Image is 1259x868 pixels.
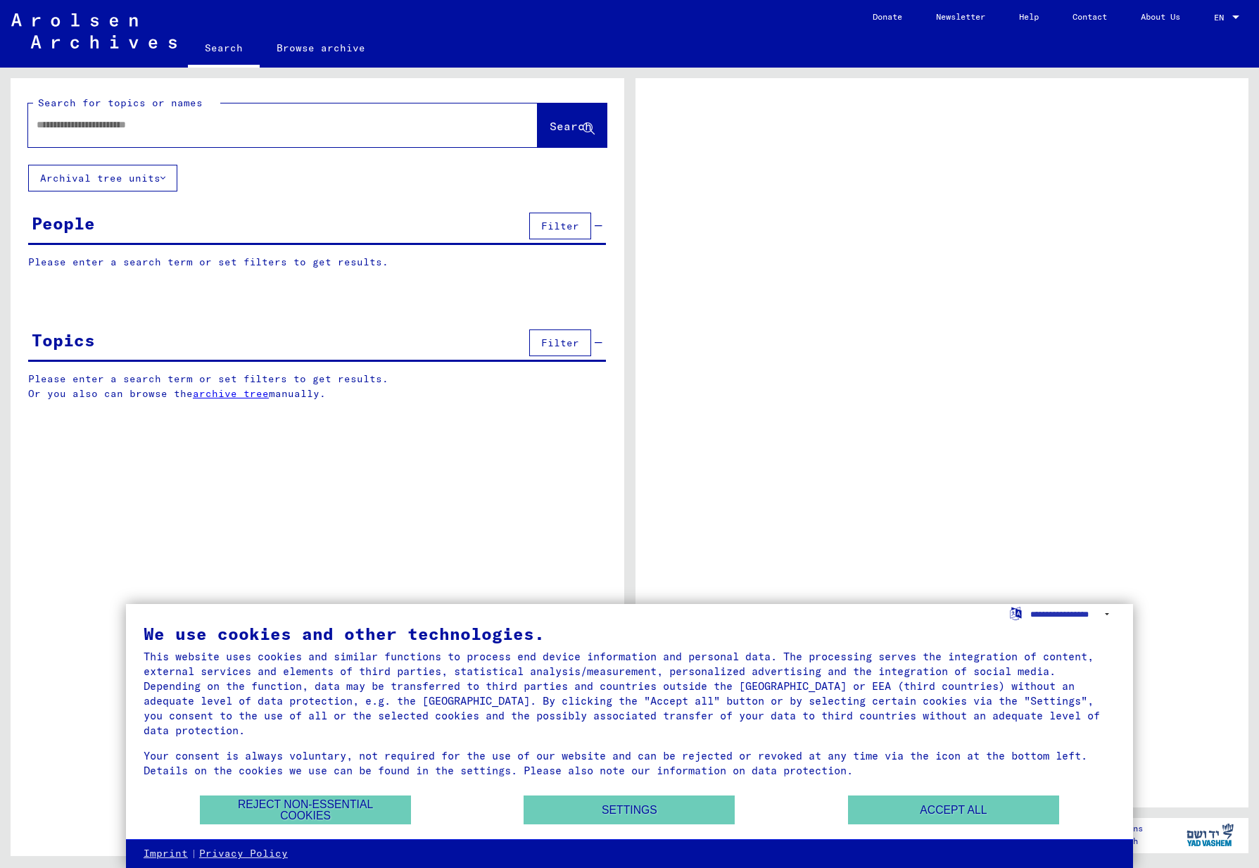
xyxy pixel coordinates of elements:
[28,255,606,270] p: Please enter a search term or set filters to get results.
[1184,817,1236,853] img: yv_logo.png
[550,119,592,133] span: Search
[28,372,607,401] p: Please enter a search term or set filters to get results. Or you also can browse the manually.
[32,210,95,236] div: People
[144,748,1115,778] div: Your consent is always voluntary, not required for the use of our website and can be rejected or ...
[529,213,591,239] button: Filter
[28,165,177,191] button: Archival tree units
[260,31,382,65] a: Browse archive
[32,327,95,353] div: Topics
[541,220,579,232] span: Filter
[199,847,288,861] a: Privacy Policy
[144,625,1115,642] div: We use cookies and other technologies.
[200,795,411,824] button: Reject non-essential cookies
[848,795,1059,824] button: Accept all
[11,13,177,49] img: Arolsen_neg.svg
[38,96,203,109] mat-label: Search for topics or names
[529,329,591,356] button: Filter
[188,31,260,68] a: Search
[144,847,188,861] a: Imprint
[193,387,269,400] a: archive tree
[538,103,607,147] button: Search
[524,795,735,824] button: Settings
[144,649,1115,738] div: This website uses cookies and similar functions to process end device information and personal da...
[541,336,579,349] span: Filter
[1214,13,1229,23] span: EN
